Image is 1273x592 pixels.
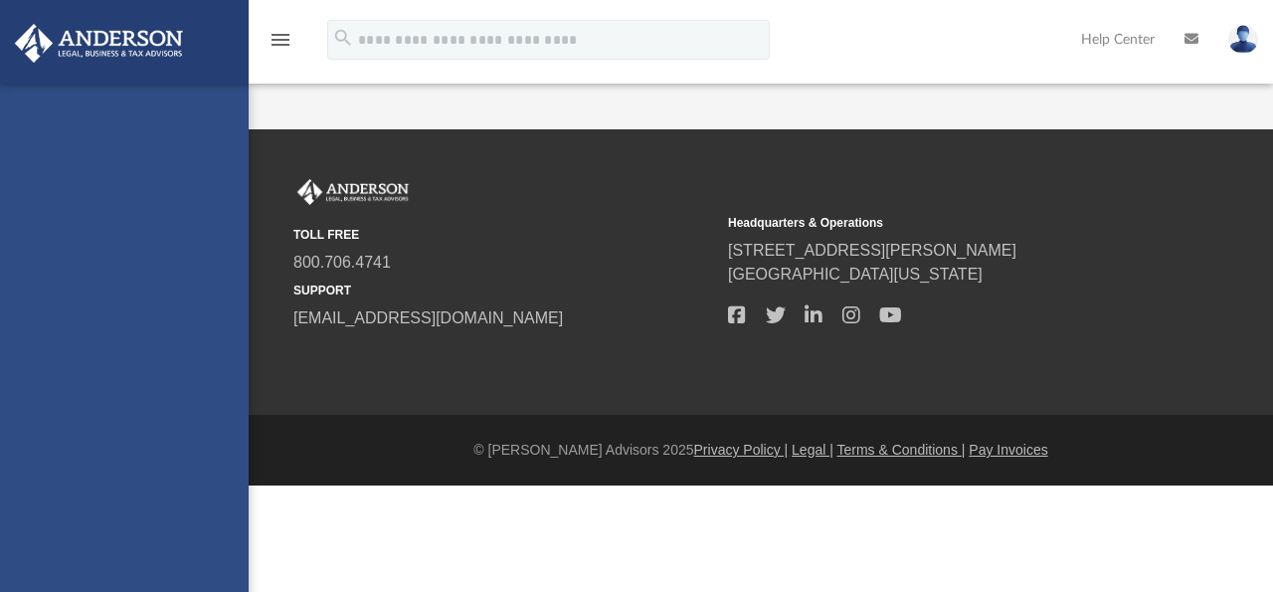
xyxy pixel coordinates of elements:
a: [STREET_ADDRESS][PERSON_NAME] [728,242,1016,259]
a: 800.706.4741 [293,254,391,271]
small: Headquarters & Operations [728,214,1149,232]
img: Anderson Advisors Platinum Portal [9,24,189,63]
small: TOLL FREE [293,226,714,244]
small: SUPPORT [293,282,714,299]
i: search [332,27,354,49]
a: Privacy Policy | [694,442,789,458]
img: User Pic [1228,25,1258,54]
a: Legal | [792,442,833,458]
div: © [PERSON_NAME] Advisors 2025 [249,440,1273,461]
a: [EMAIL_ADDRESS][DOMAIN_NAME] [293,309,563,326]
i: menu [269,28,292,52]
a: Pay Invoices [969,442,1047,458]
a: menu [269,38,292,52]
a: Terms & Conditions | [837,442,966,458]
img: Anderson Advisors Platinum Portal [293,179,413,205]
a: [GEOGRAPHIC_DATA][US_STATE] [728,266,983,283]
